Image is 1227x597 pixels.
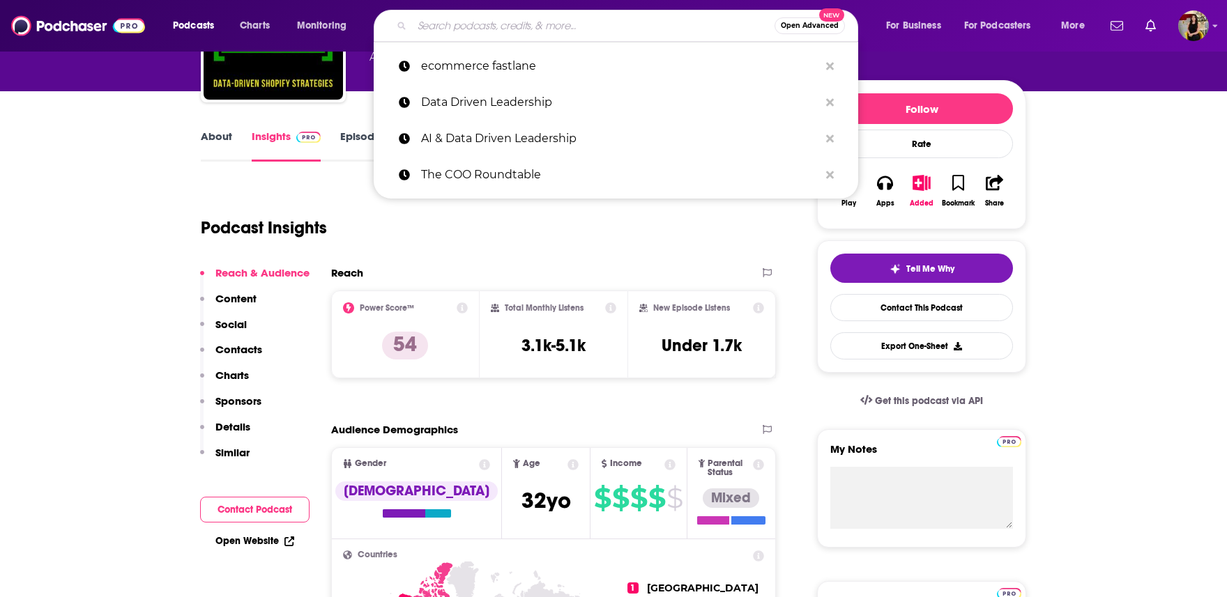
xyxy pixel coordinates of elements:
[610,459,642,468] span: Income
[997,434,1021,447] a: Pro website
[421,157,819,193] p: The COO Roundtable
[997,436,1021,447] img: Podchaser Pro
[215,420,250,433] p: Details
[964,16,1031,36] span: For Podcasters
[906,263,954,274] span: Tell Me Why
[830,442,1013,467] label: My Notes
[666,487,683,509] span: $
[200,318,247,343] button: Social
[374,121,858,157] a: AI & Data Driven Leadership
[830,294,1013,321] a: Contact This Podcast
[886,16,941,36] span: For Business
[904,166,940,216] button: Added
[355,459,386,468] span: Gender
[163,15,232,37] button: open menu
[215,318,247,331] p: Social
[374,84,858,121] a: Data Driven Leadership
[421,48,819,84] p: ecommerce fastlane
[849,384,994,418] a: Get this podcast via API
[1105,14,1129,38] a: Show notifications dropdown
[1051,15,1102,37] button: open menu
[955,15,1051,37] button: open menu
[876,15,959,37] button: open menu
[630,487,647,509] span: $
[200,343,262,369] button: Contacts
[335,481,498,501] div: [DEMOGRAPHIC_DATA]
[830,254,1013,283] button: tell me why sparkleTell Me Why
[942,199,975,208] div: Bookmark
[841,199,856,208] div: Play
[1178,10,1209,41] span: Logged in as cassey
[830,93,1013,124] button: Follow
[819,8,844,22] span: New
[910,199,933,208] div: Added
[940,166,976,216] button: Bookmark
[201,130,232,162] a: About
[201,217,327,238] h1: Podcast Insights
[876,199,894,208] div: Apps
[11,13,145,39] img: Podchaser - Follow, Share and Rate Podcasts
[421,84,819,121] p: Data Driven Leadership
[340,130,409,162] a: Episodes622
[830,332,1013,359] button: Export One-Sheet
[215,292,257,305] p: Content
[521,487,571,514] span: 32 yo
[374,48,858,84] a: ecommerce fastlane
[173,16,214,36] span: Podcasts
[200,446,250,472] button: Similar
[627,582,639,594] span: 1
[1178,10,1209,41] button: Show profile menu
[648,487,665,509] span: $
[215,394,261,408] p: Sponsors
[240,16,270,36] span: Charts
[200,394,261,420] button: Sponsors
[594,487,611,509] span: $
[200,292,257,318] button: Content
[421,121,819,157] p: AI & Data Driven Leadership
[374,157,858,193] a: The COO Roundtable
[830,130,1013,158] div: Rate
[200,420,250,446] button: Details
[297,16,346,36] span: Monitoring
[215,535,294,547] a: Open Website
[215,266,310,279] p: Reach & Audience
[358,550,397,559] span: Countries
[647,582,759,594] span: [GEOGRAPHIC_DATA]
[523,459,540,468] span: Age
[985,199,1004,208] div: Share
[200,266,310,292] button: Reach & Audience
[231,15,278,37] a: Charts
[703,488,759,508] div: Mixed
[1178,10,1209,41] img: User Profile
[708,459,750,477] span: Parental Status
[331,423,458,436] h2: Audience Demographics
[200,369,249,394] button: Charts
[1061,16,1085,36] span: More
[1140,14,1161,38] a: Show notifications dropdown
[360,303,414,313] h2: Power Score™
[252,130,321,162] a: InsightsPodchaser Pro
[200,497,310,522] button: Contact Podcast
[215,343,262,356] p: Contacts
[505,303,584,313] h2: Total Monthly Listens
[867,166,903,216] button: Apps
[781,22,839,29] span: Open Advanced
[412,15,775,37] input: Search podcasts, credits, & more...
[890,263,901,274] img: tell me why sparkle
[215,369,249,382] p: Charts
[653,303,730,313] h2: New Episode Listens
[977,166,1013,216] button: Share
[387,10,871,42] div: Search podcasts, credits, & more...
[382,332,428,359] p: 54
[662,335,742,356] h3: Under 1.7k
[875,395,983,407] span: Get this podcast via API
[521,335,586,356] h3: 3.1k-5.1k
[331,266,363,279] h2: Reach
[775,17,845,34] button: Open AdvancedNew
[369,49,676,65] div: A weekly podcast
[612,487,629,509] span: $
[296,132,321,143] img: Podchaser Pro
[287,15,365,37] button: open menu
[215,446,250,459] p: Similar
